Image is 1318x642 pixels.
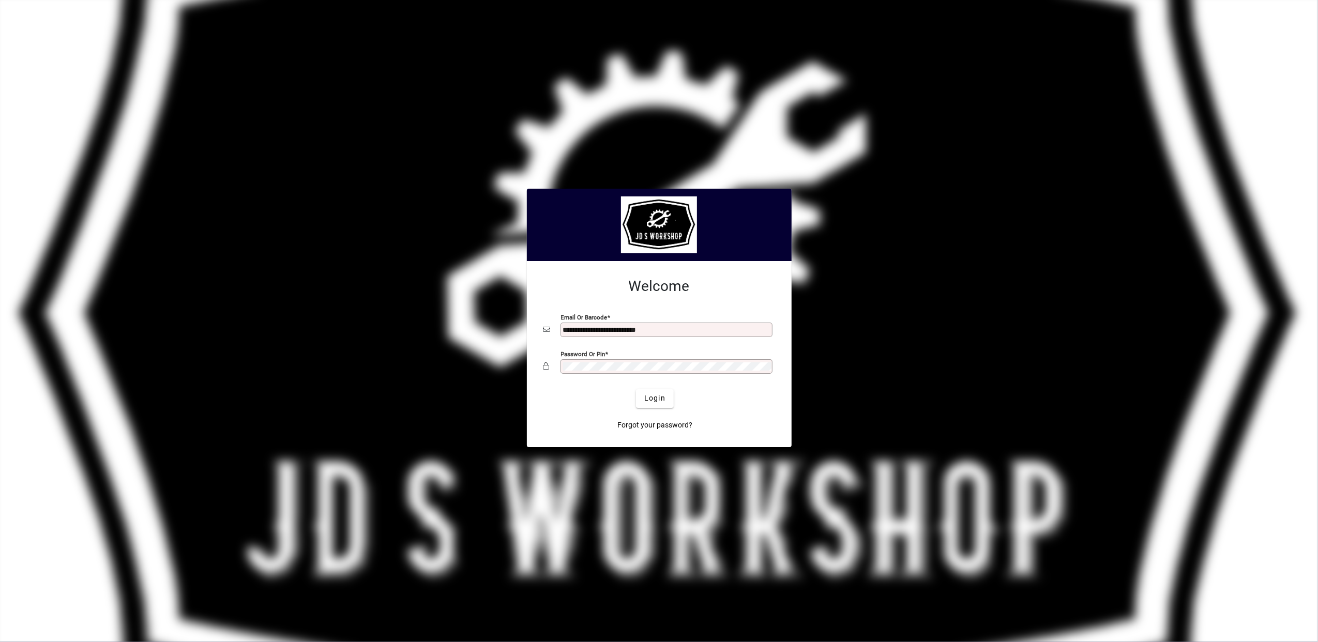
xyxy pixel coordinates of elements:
mat-label: Password or Pin [561,350,605,357]
span: Forgot your password? [617,420,692,431]
a: Forgot your password? [613,416,696,435]
button: Login [636,389,674,408]
h2: Welcome [543,278,775,295]
span: Login [644,393,665,404]
mat-label: Email or Barcode [561,313,608,320]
